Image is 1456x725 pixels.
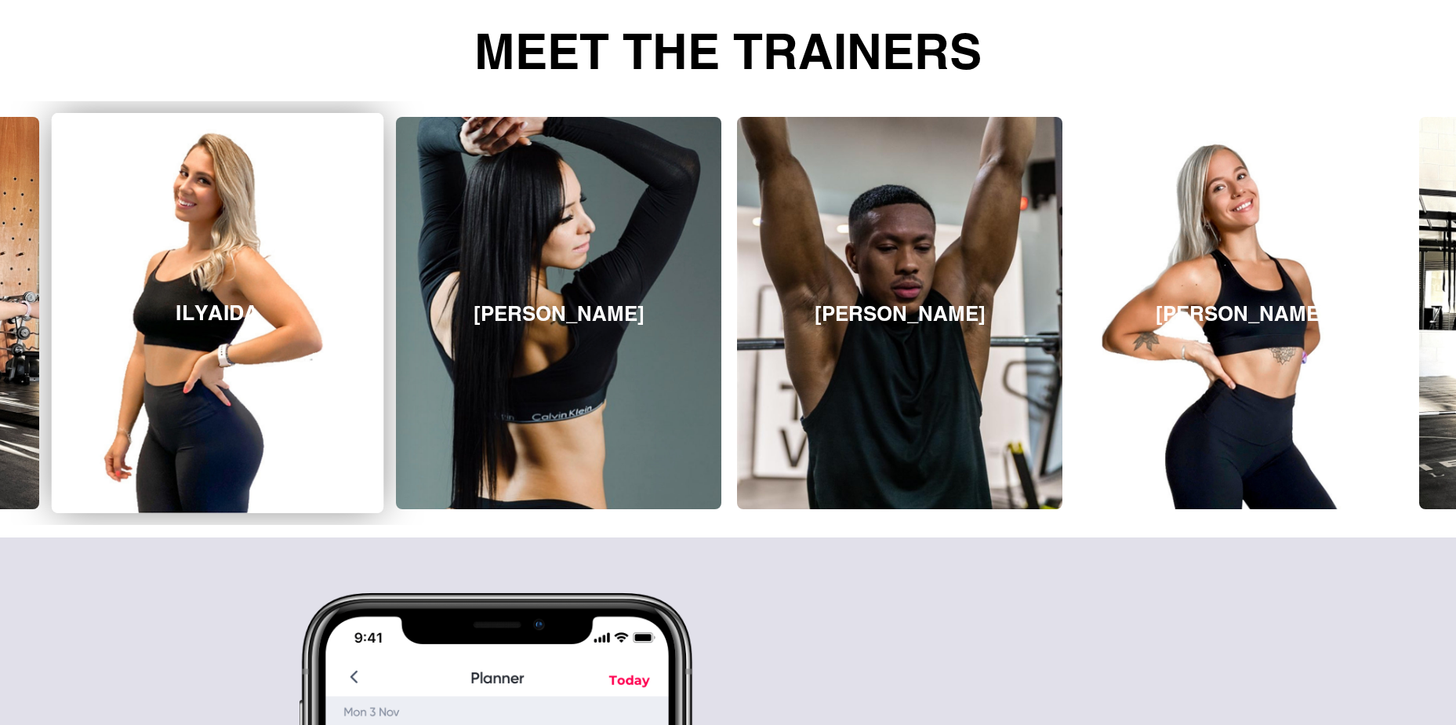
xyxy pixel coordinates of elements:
[815,301,986,326] h3: [PERSON_NAME]
[176,301,259,326] h3: ILYAIDA
[470,15,986,89] span: MEET THE TRAINERS
[1078,117,1403,509] a: [PERSON_NAME]
[1156,301,1327,326] h3: [PERSON_NAME]
[474,301,644,326] h3: [PERSON_NAME]
[396,117,721,509] a: [PERSON_NAME]
[737,117,1062,509] a: [PERSON_NAME]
